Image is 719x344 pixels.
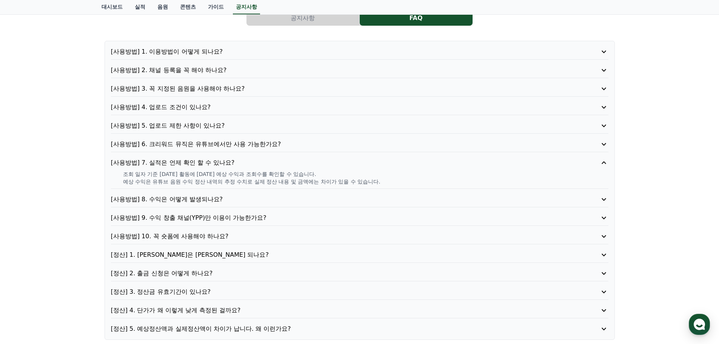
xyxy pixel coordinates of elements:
p: [정산] 2. 출금 신청은 어떻게 하나요? [111,269,569,278]
button: [정산] 1. [PERSON_NAME]은 [PERSON_NAME] 되나요? [111,250,608,259]
button: [정산] 3. 정산금 유효기간이 있나요? [111,287,608,296]
button: [사용방법] 2. 채널 등록을 꼭 해야 하나요? [111,66,608,75]
p: [정산] 5. 예상정산액과 실제정산액이 차이가 납니다. 왜 이런가요? [111,324,569,333]
span: 설정 [117,251,126,257]
p: [사용방법] 3. 꼭 지정된 음원을 사용해야 하나요? [111,84,569,93]
span: 대화 [69,251,78,257]
p: [사용방법] 4. 업로드 조건이 있나요? [111,103,569,112]
button: [사용방법] 8. 수익은 어떻게 발생되나요? [111,195,608,204]
button: FAQ [360,11,473,26]
button: [사용방법] 6. 크리워드 뮤직은 유튜브에서만 사용 가능한가요? [111,140,608,149]
p: [사용방법] 5. 업로드 제한 사항이 있나요? [111,121,569,130]
button: [정산] 5. 예상정산액과 실제정산액이 차이가 납니다. 왜 이런가요? [111,324,608,333]
p: [사용방법] 2. 채널 등록을 꼭 해야 하나요? [111,66,569,75]
button: [사용방법] 10. 꼭 숏폼에 사용해야 하나요? [111,232,608,241]
button: [사용방법] 7. 실적은 언제 확인 할 수 있나요? [111,158,608,167]
a: 설정 [97,239,145,258]
p: [사용방법] 8. 수익은 어떻게 발생되나요? [111,195,569,204]
p: 예상 수익은 유튜브 음원 수익 정산 내역의 추정 수치로 실제 정산 내용 및 금액에는 차이가 있을 수 있습니다. [123,178,608,185]
button: [사용방법] 4. 업로드 조건이 있나요? [111,103,608,112]
p: [사용방법] 6. 크리워드 뮤직은 유튜브에서만 사용 가능한가요? [111,140,569,149]
button: [사용방법] 9. 수익 창출 채널(YPP)만 이용이 가능한가요? [111,213,608,222]
p: [정산] 3. 정산금 유효기간이 있나요? [111,287,569,296]
a: 대화 [50,239,97,258]
button: [정산] 2. 출금 신청은 어떻게 하나요? [111,269,608,278]
button: 공지사항 [246,11,359,26]
a: 홈 [2,239,50,258]
button: [정산] 4. 단가가 왜 이렇게 낮게 측정된 걸까요? [111,306,608,315]
button: [사용방법] 5. 업로드 제한 사항이 있나요? [111,121,608,130]
span: 홈 [24,251,28,257]
p: [사용방법] 10. 꼭 숏폼에 사용해야 하나요? [111,232,569,241]
a: 공지사항 [246,11,360,26]
p: [사용방법] 7. 실적은 언제 확인 할 수 있나요? [111,158,569,167]
p: [정산] 1. [PERSON_NAME]은 [PERSON_NAME] 되나요? [111,250,569,259]
p: 조회 일자 기준 [DATE] 활동에 [DATE] 예상 수익과 조회수를 확인할 수 있습니다. [123,170,608,178]
button: [사용방법] 3. 꼭 지정된 음원을 사용해야 하나요? [111,84,608,93]
p: [사용방법] 1. 이용방법이 어떻게 되나요? [111,47,569,56]
p: [사용방법] 9. 수익 창출 채널(YPP)만 이용이 가능한가요? [111,213,569,222]
p: [정산] 4. 단가가 왜 이렇게 낮게 측정된 걸까요? [111,306,569,315]
button: [사용방법] 1. 이용방법이 어떻게 되나요? [111,47,608,56]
